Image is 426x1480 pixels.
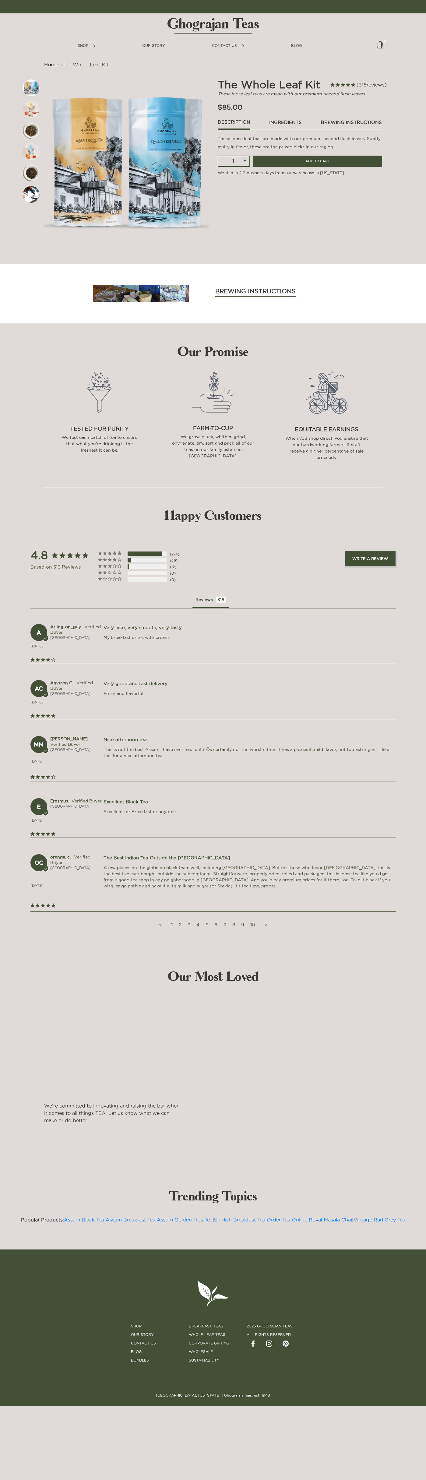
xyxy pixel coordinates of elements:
[30,759,43,764] div: [DATE]
[23,101,40,118] img: First slide
[50,624,81,629] strong: Arlington_guy
[30,564,81,571] span: Based on 315 Reviews
[176,919,185,930] a: Page 2
[87,1393,339,1398] p: [GEOGRAPHIC_DATA], [US_STATE] | Ghograjan Teas, est. 1948
[238,919,247,930] a: Page 9
[91,44,96,48] img: forward-arrow.svg
[247,1332,295,1337] li: all rights reserved
[50,636,90,640] span: [GEOGRAPHIC_DATA]
[131,1358,149,1363] a: BUNDLES
[104,634,396,640] p: My breakfast drink, with cream.
[104,854,396,862] div: The Best Indian Tea Outside the [GEOGRAPHIC_DATA]
[291,43,302,48] a: BLOG
[50,692,90,696] span: [GEOGRAPHIC_DATA]
[285,435,368,461] p: When you shop direct, you ensure that our hardworking farmers & staff receive a higher percentage...
[30,680,47,697] div: AC
[253,156,382,167] input: ADD TO CART
[128,564,129,569] div: 4%
[218,119,250,130] a: Description
[189,1332,225,1337] a: Whole Leaf Teas
[50,748,90,752] span: [GEOGRAPHIC_DATA]
[215,287,296,297] h3: Brewing Instructions
[167,18,259,34] img: logo-matt.svg
[104,680,396,687] div: Very good and fast delivery
[47,345,379,359] h2: Our Promise
[218,135,382,151] p: These loose leaf teas are made with our premium, second flush leaves. Subtly malty in flavor, the...
[192,595,229,608] li: Reviews
[131,1323,142,1329] a: Shop
[220,919,229,930] a: Page 7
[168,559,181,562] div: 29
[50,866,90,870] span: [GEOGRAPHIC_DATA]
[218,167,382,176] p: We ship in 2-3 business days from our warehouse in [US_STATE].
[189,1349,213,1355] a: Wholesale
[104,798,396,805] div: Excellent Black Tea
[211,919,220,930] a: Page 6
[168,919,176,930] a: Page 1
[218,156,227,166] input: -
[189,1323,223,1329] a: Breakfast Teas
[377,41,383,53] img: cart-icon-matt.svg
[266,1341,272,1347] img: instagram.svg
[269,119,302,129] a: ingredients
[44,1102,180,1124] h4: We’re committed to innovating and raising the bar when it comes to all things TEA. Let us know wh...
[344,551,396,566] span: Write a Review
[193,919,202,930] a: Page 4
[202,919,211,930] a: Page 5
[30,854,47,871] div: OC
[50,855,71,859] strong: orange, c.
[23,122,40,139] img: First slide
[30,883,43,888] div: [DATE]
[30,818,43,823] div: [DATE]
[261,919,270,930] a: Next page
[384,39,386,41] span: 0
[354,1217,405,1222] a: Vintage Rarl Grey Tea
[240,156,249,166] input: +
[367,82,385,87] span: reviews
[247,919,258,930] a: Page 10
[58,425,141,432] h5: TESTED FOR PURITY
[218,78,333,91] h2: The Whole Leaf Kit
[218,103,242,111] span: $85.00
[250,1341,256,1347] img: facebook.svg
[78,44,88,48] span: SHOP
[23,186,40,203] img: First slide
[104,809,396,815] p: Excellent for Breakfast or anytime.
[44,62,58,67] a: Home
[212,43,244,48] a: CONTACT US
[79,372,120,413] img: our-promise-01_1800x600.png
[330,81,387,89] span: Rated 4.8 out of 5 stars
[228,156,239,165] input: Qty
[131,1332,154,1337] a: Our Story
[357,82,387,87] span: 315 reviews
[30,549,48,561] strong: 4.8
[309,1217,352,1222] a: Royal Masala Chai
[218,91,382,97] p: These loose leaf teas are made with our premium, second flush leaves.
[306,372,347,414] img: pre-04_1800x600.png
[240,44,244,48] img: forward-arrow.svg
[285,426,368,433] h5: EQUITABLE EARNINGS
[229,919,238,930] a: Page 8
[377,41,383,53] a: 0
[157,1217,213,1222] a: Assam Golden Tips Tea
[321,119,382,129] a: brewing instructions
[247,1323,295,1329] li: 2023 Ghograjan Teas
[50,736,88,741] strong: [PERSON_NAME]
[104,865,396,889] p: A few places on the globe do black team well, including [GEOGRAPHIC_DATA]. But for those who favo...
[50,680,73,685] strong: Amazon C.
[62,62,108,67] span: The Whole Leaf Kit
[23,143,40,160] img: First slide
[283,1341,289,1347] img: pintrest.svg
[104,746,396,759] p: This is not the best Assam I have ever had, but itÕs certainly not the worst either. It has a ple...
[192,372,234,413] img: pre-03_1800x600.png
[30,699,43,705] div: [DATE]
[142,43,165,48] a: OUR STORY
[30,643,43,649] div: [DATE]
[128,551,162,556] div: 87%
[171,434,255,459] p: We grow, pluck, whither, grind, oxygenate, dry, sort and pack all of our teas on our family estat...
[23,79,40,96] img: First slide
[97,557,126,562] div: 4 ★
[44,61,382,68] nav: breadcrumbs
[97,563,126,569] div: 3 ★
